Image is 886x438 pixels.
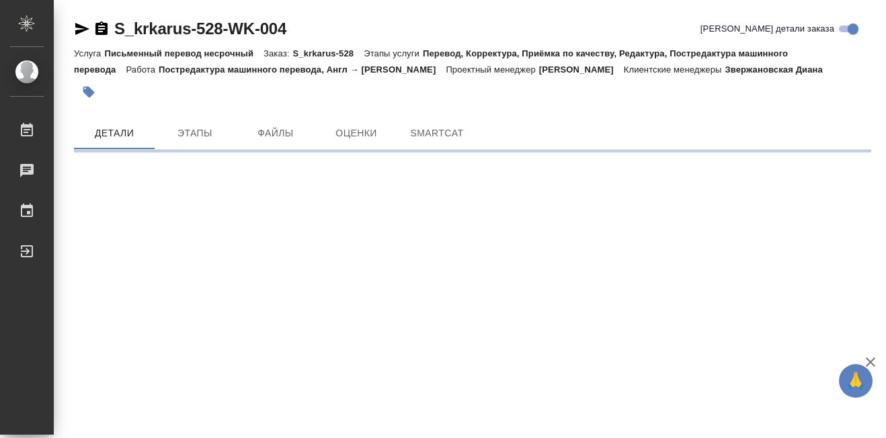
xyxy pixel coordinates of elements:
button: 🙏 [839,364,873,398]
span: Оценки [324,125,389,142]
button: Скопировать ссылку для ЯМессенджера [74,21,90,37]
p: Постредактура машинного перевода, Англ → [PERSON_NAME] [159,64,446,75]
span: SmartCat [405,125,469,142]
a: S_krkarus-528-WK-004 [114,19,286,38]
span: Детали [82,125,147,142]
p: Перевод, Корректура, Приёмка по качеству, Редактура, Постредактура машинного перевода [74,48,788,75]
span: 🙏 [844,367,867,395]
p: Звержановская Диана [725,64,832,75]
span: Файлы [243,125,308,142]
p: Услуга [74,48,104,58]
span: [PERSON_NAME] детали заказа [700,22,834,36]
button: Скопировать ссылку [93,21,110,37]
p: S_krkarus-528 [292,48,364,58]
p: Работа [126,64,159,75]
span: Этапы [163,125,227,142]
p: Письменный перевод несрочный [104,48,264,58]
p: Проектный менеджер [446,64,538,75]
p: [PERSON_NAME] [539,64,624,75]
p: Заказ: [264,48,292,58]
p: Клиентские менеджеры [624,64,725,75]
p: Этапы услуги [364,48,423,58]
button: Добавить тэг [74,77,104,107]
